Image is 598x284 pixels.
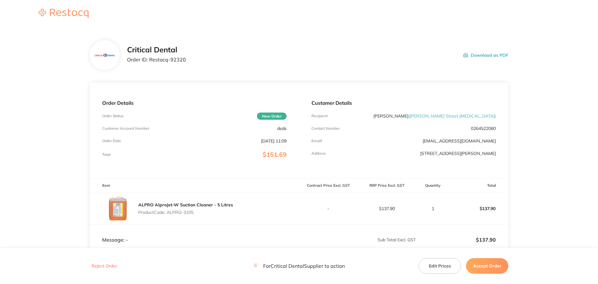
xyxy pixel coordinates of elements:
[311,151,326,156] p: Address
[311,139,322,143] p: Emaill
[299,206,357,211] p: -
[463,46,508,65] button: Download as PDF
[102,139,121,143] p: Order Date
[423,138,496,144] a: [EMAIL_ADDRESS][DOMAIN_NAME]
[416,178,450,193] th: Quantity
[94,53,115,58] img: YXZldDgzMQ
[102,193,133,224] img: NmMzMjNraA
[90,263,119,269] button: Reject Order
[416,206,449,211] p: 1
[311,114,328,118] p: Recipient
[90,224,299,243] td: Message: -
[311,126,340,131] p: Contact Number
[90,178,299,193] th: Item
[138,202,233,208] a: ALPRO AlproJet-W Suction Cleaner - 5 Litres
[253,263,345,269] p: For Critical Dental Supplier to action
[127,46,186,54] h2: Critical Dental
[299,178,358,193] th: Contract Price Excl. GST
[263,151,287,158] span: $151.69
[450,178,508,193] th: Total
[102,114,124,118] p: Order Status
[408,113,496,119] span: ( [PERSON_NAME] Street [MEDICAL_DATA] )
[102,100,287,106] p: Order Details
[261,138,287,143] p: [DATE] 11:09
[127,57,186,62] p: Order ID: Restocq- 92320
[102,126,149,131] p: Customer Account Number
[419,258,461,274] button: Edit Prices
[416,237,496,243] p: $137.90
[138,210,233,215] p: Product Code: ALPRO-3105
[257,113,287,120] span: New Order
[420,151,496,156] p: [STREET_ADDRESS][PERSON_NAME]
[466,258,508,274] button: Accept Order
[102,152,111,157] p: Total
[373,113,496,118] p: [PERSON_NAME]
[311,100,496,106] p: Customer Details
[450,201,508,216] p: $137.90
[32,9,95,19] a: Restocq logo
[32,9,95,18] img: Restocq logo
[358,178,416,193] th: RRP Price Excl. GST
[299,237,416,242] p: Sub Total Excl. GST
[471,126,496,131] p: 0264522060
[358,206,416,211] p: $137.90
[277,126,287,131] p: dsds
